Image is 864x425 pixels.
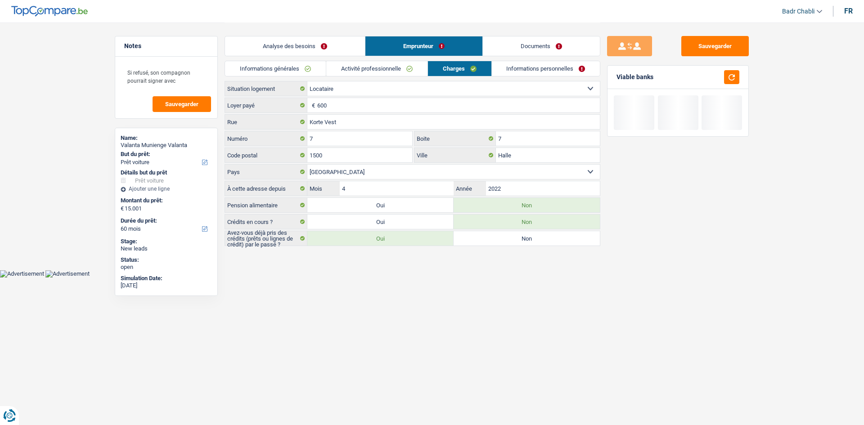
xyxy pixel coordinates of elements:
[121,151,210,158] label: But du prêt:
[225,98,307,112] label: Loyer payé
[307,231,454,246] label: Oui
[616,73,653,81] div: Viable banks
[225,115,307,129] label: Rue
[121,245,212,252] div: New leads
[844,7,853,15] div: fr
[121,142,212,149] div: Valanta Munienge Valanta
[121,256,212,264] div: Status:
[365,36,482,56] a: Emprunteur
[428,61,491,76] a: Charges
[225,165,307,179] label: Pays
[121,217,210,224] label: Durée du prêt:
[414,148,496,162] label: Ville
[454,215,600,229] label: Non
[121,282,212,289] div: [DATE]
[165,101,198,107] span: Sauvegarder
[121,197,210,204] label: Montant du prêt:
[307,98,317,112] span: €
[326,61,427,76] a: Activité professionnelle
[225,36,365,56] a: Analyse des besoins
[454,231,600,246] label: Non
[775,4,822,19] a: Badr Chabli
[121,169,212,176] div: Détails but du prêt
[225,231,307,246] label: Avez-vous déjà pris des crédits (prêts ou lignes de crédit) par le passé ?
[124,42,208,50] h5: Notes
[486,181,600,196] input: AAAA
[225,181,307,196] label: À cette adresse depuis
[225,61,326,76] a: Informations générales
[307,215,454,229] label: Oui
[782,8,814,15] span: Badr Chabli
[414,131,496,146] label: Boite
[45,270,90,277] img: Advertisement
[121,205,124,212] span: €
[11,6,88,17] img: TopCompare Logo
[225,148,307,162] label: Code postal
[307,181,339,196] label: Mois
[340,181,454,196] input: MM
[121,264,212,271] div: open
[153,96,211,112] button: Sauvegarder
[121,275,212,282] div: Simulation Date:
[121,134,212,142] div: Name:
[225,81,307,96] label: Situation logement
[121,186,212,192] div: Ajouter une ligne
[492,61,600,76] a: Informations personnelles
[225,131,307,146] label: Numéro
[225,215,307,229] label: Crédits en cours ?
[225,198,307,212] label: Pension alimentaire
[121,238,212,245] div: Stage:
[483,36,600,56] a: Documents
[454,181,486,196] label: Année
[681,36,749,56] button: Sauvegarder
[307,198,454,212] label: Oui
[454,198,600,212] label: Non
